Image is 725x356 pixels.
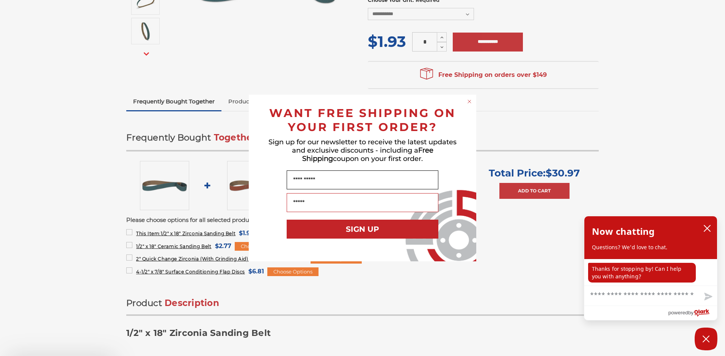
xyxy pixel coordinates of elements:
h2: Now chatting [592,224,654,239]
a: Powered by Olark [668,306,717,320]
button: SIGN UP [287,220,438,239]
span: Sign up for our newsletter to receive the latest updates and exclusive discounts - including a co... [268,138,457,163]
p: Questions? We'd love to chat. [592,244,709,251]
button: close chatbox [701,223,713,234]
button: Send message [698,288,717,306]
div: olark chatbox [584,216,717,320]
span: powered [668,308,688,317]
button: Close Chatbox [695,328,717,350]
button: Close dialog [466,98,473,105]
div: chat [584,259,717,286]
span: Free Shipping [302,146,433,163]
span: WANT FREE SHIPPING ON YOUR FIRST ORDER? [269,106,456,134]
span: by [688,308,694,317]
p: Thanks for stopping by! Can I help you with anything? [588,263,696,283]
